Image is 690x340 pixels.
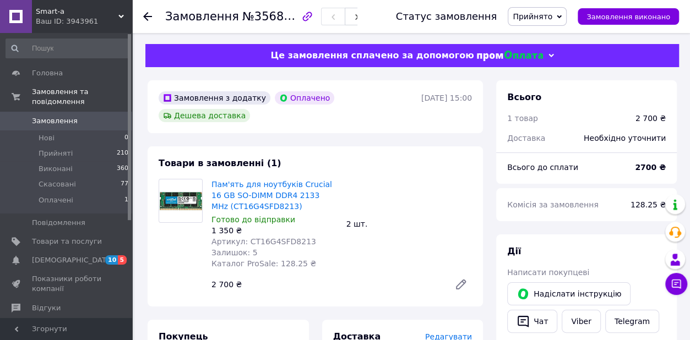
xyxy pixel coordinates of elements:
span: 1 товар [507,114,538,123]
div: Ваш ID: 3943961 [36,17,132,26]
span: Показники роботи компанії [32,274,102,294]
button: Чат з покупцем [665,273,687,295]
span: №356890143 [242,9,320,23]
span: 5 [118,255,127,265]
span: Товари та послуги [32,237,102,246]
span: Замовлення [32,116,78,126]
img: Пам'ять для ноутбуків Crucial 16 GB SO-DIMM DDR4 2133 MHz (CT16G4SFD8213) [159,191,202,211]
span: Дії [507,246,521,256]
span: Всього до сплати [507,163,578,172]
span: Каталог ProSale: 128.25 ₴ [211,259,316,268]
span: 210 [117,149,128,158]
div: 2 700 ₴ [635,113,666,124]
span: Всього [507,92,541,102]
span: 128.25 ₴ [631,200,666,209]
a: Редагувати [450,273,472,295]
span: Готово до відправки [211,215,295,224]
div: Дешева доставка [159,109,250,122]
b: 2700 ₴ [635,163,666,172]
img: evopay logo [477,51,543,61]
div: Оплачено [275,91,334,105]
span: Скасовані [39,179,76,189]
div: Необхідно уточнити [577,126,672,150]
span: [DEMOGRAPHIC_DATA] [32,255,113,265]
a: Пам'ять для ноутбуків Crucial 16 GB SO-DIMM DDR4 2133 MHz (CT16G4SFD8213) [211,180,332,211]
span: Артикул: CT16G4SFD8213 [211,237,316,246]
time: [DATE] 15:00 [421,94,472,102]
span: Доставка [507,134,545,142]
span: Нові [39,133,55,143]
div: Статус замовлення [396,11,497,22]
span: 10 [105,255,118,265]
span: 77 [121,179,128,189]
a: Viber [562,310,600,333]
span: Прийнято [513,12,552,21]
span: Оплачені [39,195,73,205]
span: Відгуки [32,303,61,313]
span: Товари в замовленні (1) [159,158,281,168]
span: 1 [124,195,128,205]
input: Пошук [6,39,129,58]
span: Залишок: 5 [211,248,258,257]
a: Telegram [605,310,659,333]
span: Прийняті [39,149,73,158]
span: Повідомлення [32,218,85,228]
span: Це замовлення сплачено за допомогою [270,50,474,61]
span: Написати покупцеві [507,268,589,277]
span: Замовлення виконано [586,13,670,21]
div: 2 шт. [342,216,477,232]
div: 2 700 ₴ [207,277,445,292]
span: 360 [117,164,128,174]
button: Чат [507,310,557,333]
span: Комісія за замовлення [507,200,599,209]
div: Замовлення з додатку [159,91,270,105]
button: Надіслати інструкцію [507,282,631,305]
span: 0 [124,133,128,143]
span: Замовлення [165,10,239,23]
span: Smart-a [36,7,118,17]
div: Повернутися назад [143,11,152,22]
span: Виконані [39,164,73,174]
button: Замовлення виконано [578,8,679,25]
div: 1 350 ₴ [211,225,338,236]
span: Замовлення та повідомлення [32,87,132,107]
span: Головна [32,68,63,78]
